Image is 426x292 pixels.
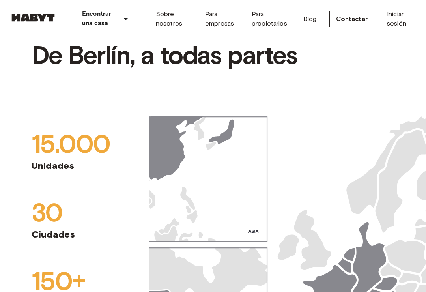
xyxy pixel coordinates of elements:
[205,9,239,28] a: Para empresas
[82,9,118,28] p: Encontrar una casa
[9,14,57,22] img: Habyt
[32,129,117,160] span: 15.000
[252,9,291,28] a: Para propietarios
[156,9,192,28] a: Sobre nosotros
[303,14,317,24] a: Blog
[32,197,117,229] span: 30
[32,40,394,71] span: De Berlín, a todas partes
[32,229,117,241] span: Ciudades
[32,160,117,172] span: Unidades
[329,11,374,27] a: Contactar
[387,9,417,28] a: Iniciar sesión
